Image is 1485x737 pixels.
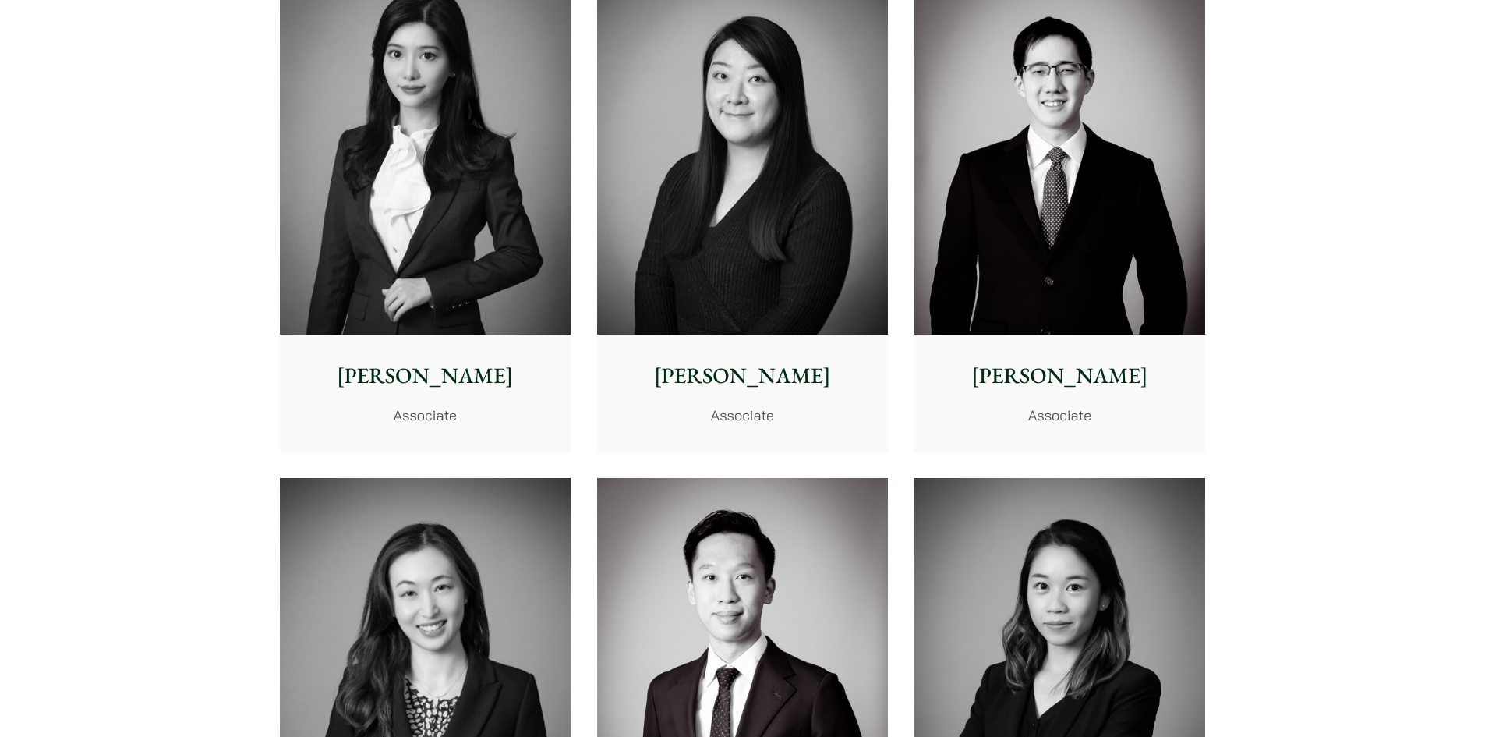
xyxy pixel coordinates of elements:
p: [PERSON_NAME] [610,360,875,392]
p: Associate [927,405,1193,426]
p: [PERSON_NAME] [927,360,1193,392]
p: [PERSON_NAME] [292,360,558,392]
p: Associate [610,405,875,426]
p: Associate [292,405,558,426]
